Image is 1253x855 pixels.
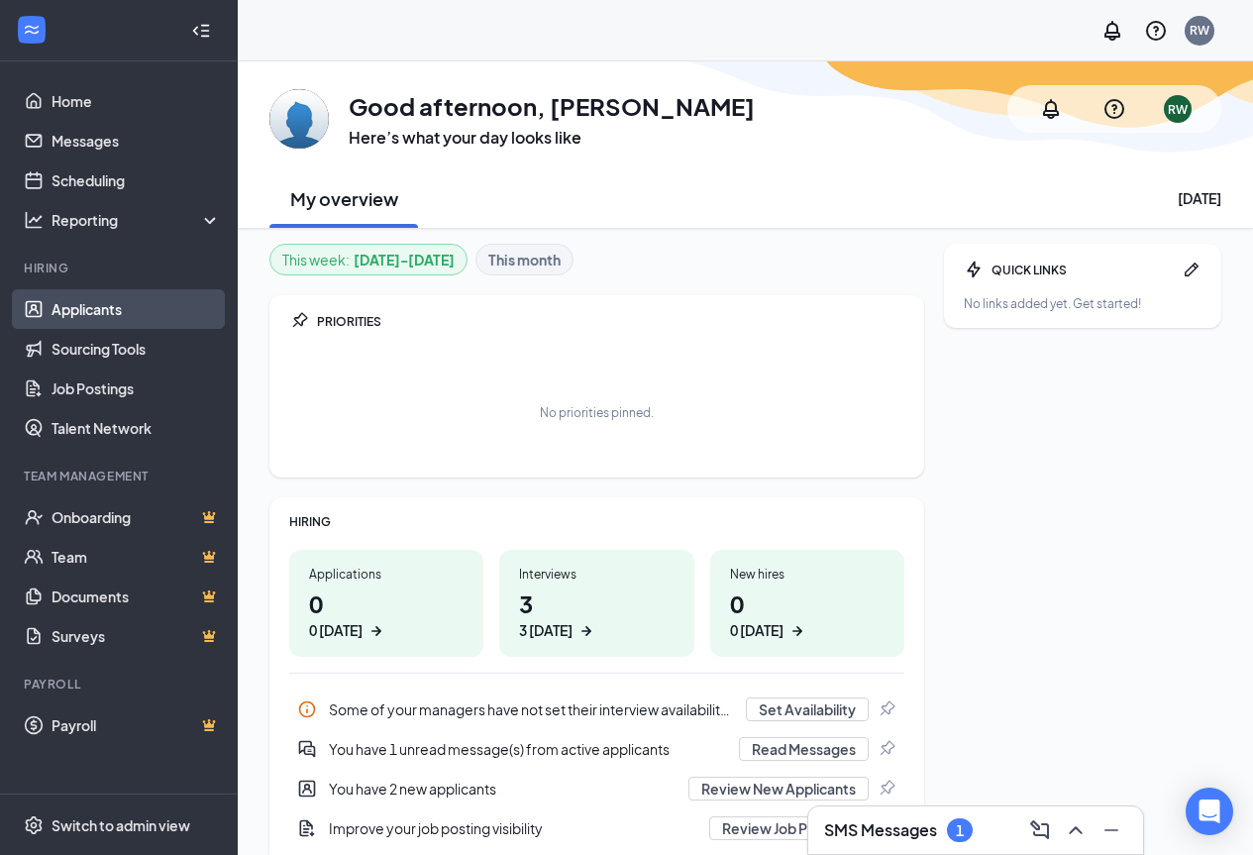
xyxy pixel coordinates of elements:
div: You have 2 new applicants [289,769,904,808]
div: [DATE] [1178,188,1221,208]
a: Applicants [52,289,221,329]
a: Home [52,81,221,121]
div: HIRING [289,513,904,530]
div: RW [1190,22,1209,39]
div: Reporting [52,210,222,230]
svg: UserEntity [297,779,317,799]
div: Team Management [24,468,217,484]
svg: DoubleChatActive [297,739,317,759]
button: ChevronUp [1060,814,1092,846]
a: Talent Network [52,408,221,448]
div: No links added yet. Get started! [964,295,1201,312]
svg: ChevronUp [1064,818,1088,842]
a: DoubleChatActiveYou have 1 unread message(s) from active applicantsRead MessagesPin [289,729,904,769]
svg: Pin [877,699,896,719]
svg: Bolt [964,260,984,279]
div: Some of your managers have not set their interview availability yet [289,690,904,729]
svg: Pin [877,739,896,759]
h3: SMS Messages [824,819,937,841]
svg: Pin [289,311,309,331]
a: Scheduling [52,160,221,200]
img: Robyn Wallner [269,89,329,149]
a: New hires00 [DATE]ArrowRight [710,550,904,657]
div: RW [1168,101,1188,118]
a: PayrollCrown [52,705,221,745]
div: 0 [DATE] [309,620,363,641]
div: Improve your job posting visibility [329,818,697,838]
div: You have 2 new applicants [329,779,677,799]
svg: QuestionInfo [1102,97,1126,121]
svg: Settings [24,815,44,835]
div: Open Intercom Messenger [1186,788,1233,835]
button: Review New Applicants [688,777,869,801]
svg: QuestionInfo [1144,19,1168,43]
button: Read Messages [739,737,869,761]
svg: Notifications [1100,19,1124,43]
a: DocumentsCrown [52,577,221,616]
div: You have 1 unread message(s) from active applicants [289,729,904,769]
svg: Collapse [191,21,211,41]
div: Switch to admin view [52,815,190,835]
div: QUICK LINKS [992,262,1174,278]
a: Sourcing Tools [52,329,221,369]
svg: Analysis [24,210,44,230]
a: OnboardingCrown [52,497,221,537]
a: Interviews33 [DATE]ArrowRight [499,550,693,657]
button: Minimize [1096,814,1127,846]
div: PRIORITIES [317,313,904,330]
svg: ArrowRight [576,621,596,641]
svg: ArrowRight [366,621,386,641]
b: [DATE] - [DATE] [354,249,455,270]
svg: DocumentAdd [297,818,317,838]
button: Review Job Postings [709,816,869,840]
div: Payroll [24,676,217,693]
div: You have 1 unread message(s) from active applicants [329,739,727,759]
a: Applications00 [DATE]ArrowRight [289,550,483,657]
div: New hires [730,566,885,583]
svg: WorkstreamLogo [22,20,42,40]
div: Some of your managers have not set their interview availability yet [329,699,734,719]
a: SurveysCrown [52,616,221,656]
div: This week : [282,249,455,270]
svg: ComposeMessage [1028,818,1052,842]
b: This month [488,249,561,270]
button: Set Availability [746,697,869,721]
h2: My overview [290,186,398,211]
button: ComposeMessage [1024,814,1056,846]
a: UserEntityYou have 2 new applicantsReview New ApplicantsPin [289,769,904,808]
a: InfoSome of your managers have not set their interview availability yetSet AvailabilityPin [289,690,904,729]
div: 3 [DATE] [519,620,573,641]
div: No priorities pinned. [540,404,654,421]
div: Applications [309,566,464,583]
svg: Notifications [1039,97,1063,121]
h1: 0 [730,587,885,641]
svg: Pin [877,779,896,799]
svg: Minimize [1099,818,1123,842]
div: 0 [DATE] [730,620,783,641]
svg: Info [297,699,317,719]
a: Job Postings [52,369,221,408]
div: Improve your job posting visibility [289,808,904,848]
a: Messages [52,121,221,160]
h3: Here’s what your day looks like [349,127,755,149]
h1: Good afternoon, [PERSON_NAME] [349,89,755,123]
div: 1 [956,822,964,839]
div: Interviews [519,566,674,583]
svg: ArrowRight [787,621,807,641]
h1: 3 [519,587,674,641]
svg: Pen [1182,260,1201,279]
h1: 0 [309,587,464,641]
a: DocumentAddImprove your job posting visibilityReview Job PostingsPin [289,808,904,848]
a: TeamCrown [52,537,221,577]
div: Hiring [24,260,217,276]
